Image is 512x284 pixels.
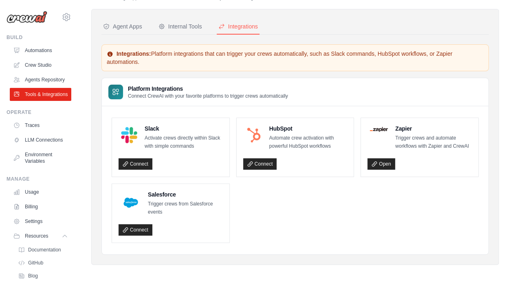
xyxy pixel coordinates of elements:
[121,127,137,143] img: Slack Logo
[218,22,258,31] div: Integrations
[10,73,71,86] a: Agents Repository
[28,247,61,253] span: Documentation
[269,134,347,150] p: Automate crew activation with powerful HubSpot workflows
[107,50,483,66] p: Platform integrations that can trigger your crews automatically, such as Slack commands, HubSpot ...
[217,19,259,35] button: Integrations
[145,125,223,133] h4: Slack
[103,22,142,31] div: Agent Apps
[10,44,71,57] a: Automations
[145,134,223,150] p: Activate crews directly within Slack with simple commands
[367,158,395,170] a: Open
[148,190,223,199] h4: Salesforce
[15,257,71,269] a: GitHub
[370,127,388,132] img: Zapier Logo
[10,88,71,101] a: Tools & Integrations
[7,176,71,182] div: Manage
[157,19,204,35] button: Internal Tools
[10,119,71,132] a: Traces
[269,125,347,133] h4: HubSpot
[148,200,223,216] p: Trigger crews from Salesforce events
[28,260,43,266] span: GitHub
[128,93,288,99] p: Connect CrewAI with your favorite platforms to trigger crews automatically
[7,11,47,23] img: Logo
[243,158,277,170] a: Connect
[7,109,71,116] div: Operate
[10,186,71,199] a: Usage
[395,134,472,150] p: Trigger crews and automate workflows with Zapier and CrewAI
[10,215,71,228] a: Settings
[15,270,71,282] a: Blog
[10,59,71,72] a: Crew Studio
[128,85,288,93] h3: Platform Integrations
[10,148,71,168] a: Environment Variables
[7,34,71,41] div: Build
[395,125,472,133] h4: Zapier
[10,229,71,242] button: Resources
[28,273,38,279] span: Blog
[116,50,151,57] strong: Integrations:
[121,193,141,212] img: Salesforce Logo
[158,22,202,31] div: Internal Tools
[246,127,262,143] img: HubSpot Logo
[10,133,71,146] a: LLM Connections
[25,233,48,239] span: Resources
[101,19,144,35] button: Agent Apps
[119,158,152,170] a: Connect
[15,244,71,256] a: Documentation
[119,224,152,236] a: Connect
[10,200,71,213] a: Billing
